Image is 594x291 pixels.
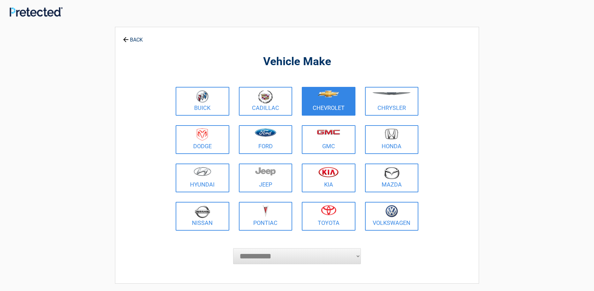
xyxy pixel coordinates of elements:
[317,129,340,135] img: gmc
[239,164,293,192] a: Jeep
[385,205,398,218] img: volkswagen
[302,202,355,231] a: Toyota
[302,125,355,154] a: GMC
[372,92,411,95] img: chrysler
[174,54,420,69] h2: Vehicle Make
[384,167,400,179] img: mazda
[365,87,419,116] a: Chrysler
[122,31,144,42] a: BACK
[255,167,276,176] img: jeep
[318,167,339,177] img: kia
[239,125,293,154] a: Ford
[385,128,398,140] img: honda
[321,205,336,215] img: toyota
[318,90,339,97] img: chevrolet
[176,125,229,154] a: Dodge
[258,90,273,103] img: cadillac
[302,164,355,192] a: Kia
[262,205,269,217] img: pontiac
[197,128,208,141] img: dodge
[365,202,419,231] a: Volkswagen
[176,202,229,231] a: Nissan
[239,87,293,116] a: Cadillac
[10,7,63,17] img: Main Logo
[302,87,355,116] a: Chevrolet
[365,125,419,154] a: Honda
[195,205,210,218] img: nissan
[194,167,211,176] img: hyundai
[176,164,229,192] a: Hyundai
[255,128,276,137] img: ford
[365,164,419,192] a: Mazda
[239,202,293,231] a: Pontiac
[196,90,209,103] img: buick
[176,87,229,116] a: Buick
